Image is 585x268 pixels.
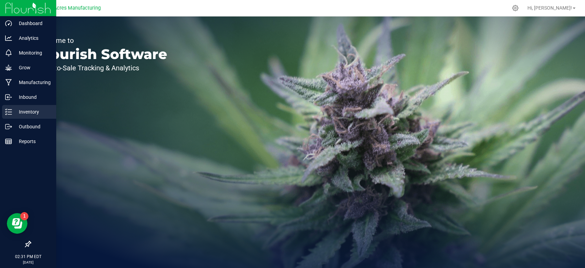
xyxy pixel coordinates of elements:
[12,108,53,116] p: Inventory
[5,20,12,27] inline-svg: Dashboard
[5,79,12,86] inline-svg: Manufacturing
[12,123,53,131] p: Outbound
[527,5,572,11] span: Hi, [PERSON_NAME]!
[12,93,53,101] p: Inbound
[5,64,12,71] inline-svg: Grow
[20,212,28,220] iframe: Resource center unread badge
[5,138,12,145] inline-svg: Reports
[12,63,53,72] p: Grow
[12,137,53,145] p: Reports
[12,78,53,86] p: Manufacturing
[37,47,167,61] p: Flourish Software
[511,5,520,11] div: Manage settings
[37,37,167,44] p: Welcome to
[5,108,12,115] inline-svg: Inventory
[37,65,167,71] p: Seed-to-Sale Tracking & Analytics
[3,254,53,260] p: 02:31 PM EDT
[5,35,12,42] inline-svg: Analytics
[12,34,53,42] p: Analytics
[5,94,12,101] inline-svg: Inbound
[7,213,27,234] iframe: Resource center
[3,260,53,265] p: [DATE]
[5,123,12,130] inline-svg: Outbound
[39,5,101,11] span: Green Acres Manufacturing
[5,49,12,56] inline-svg: Monitoring
[12,49,53,57] p: Monitoring
[12,19,53,27] p: Dashboard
